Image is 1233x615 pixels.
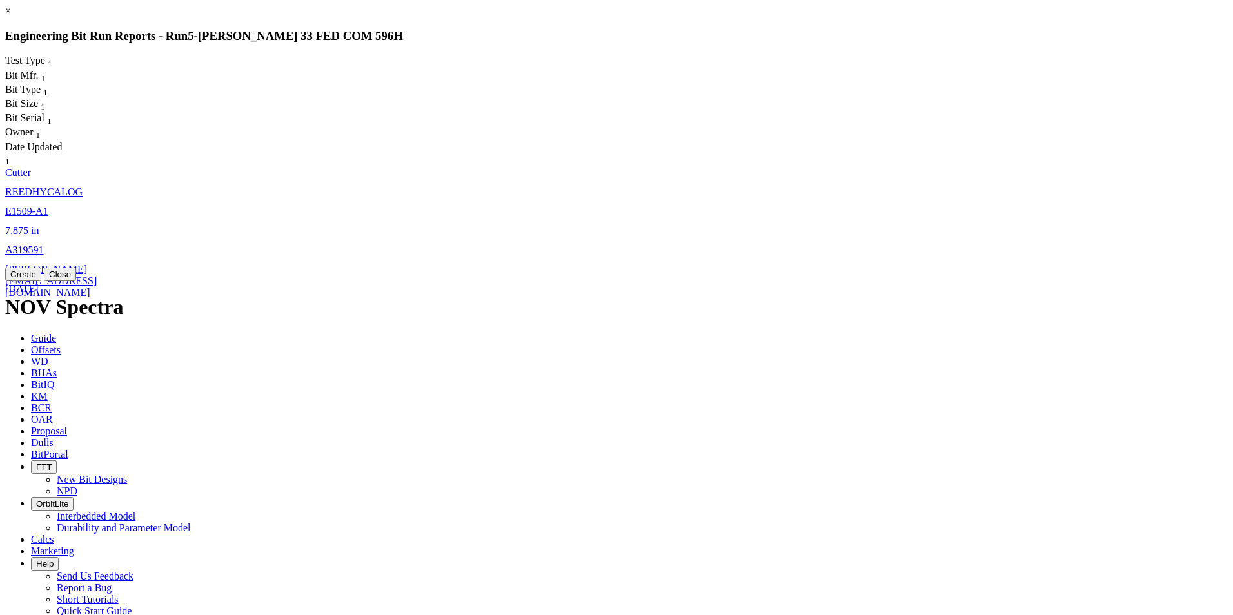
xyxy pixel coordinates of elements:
span: KM [31,391,48,402]
span: Sort None [41,98,45,109]
sub: 1 [41,102,45,112]
span: Bit Size [5,98,38,109]
span: Help [36,559,54,569]
span: Owner [5,126,34,137]
div: Sort None [5,55,76,69]
span: BHAs [31,367,57,378]
a: New Bit Designs [57,474,127,485]
span: Sort None [48,55,52,66]
div: Sort None [5,126,69,141]
a: [PERSON_NAME][EMAIL_ADDRESS][DOMAIN_NAME] [5,264,97,298]
div: Owner Sort None [5,126,69,141]
a: NPD [57,485,77,496]
a: 7.875 in [5,225,39,236]
span: Bit Mfr. [5,70,39,81]
span: Sort None [36,126,41,137]
a: Durability and Parameter Model [57,522,191,533]
a: Short Tutorials [57,594,119,605]
span: Sort None [5,153,10,164]
h3: Engineering Bit Run Reports - Run - [5,29,1228,43]
span: Sort None [43,84,48,95]
sub: 1 [48,59,52,69]
a: [DATE] [5,283,39,294]
button: Close [44,268,76,281]
span: 7.875 [5,225,28,236]
sub: 1 [41,73,46,83]
span: in [31,225,39,236]
span: BitIQ [31,379,54,390]
sub: 1 [43,88,48,97]
span: Date Updated [5,141,62,152]
h1: NOV Spectra [5,295,1228,319]
span: Bit Serial [5,112,44,123]
div: Bit Mfr. Sort None [5,70,70,84]
div: Bit Serial Sort None [5,112,76,126]
a: Cutter [5,167,31,178]
a: Send Us Feedback [57,571,133,581]
span: 5 [188,29,193,43]
span: Calcs [31,534,54,545]
sub: 1 [36,131,41,141]
span: BitPortal [31,449,68,460]
div: Date Updated Sort None [5,141,69,167]
span: Proposal [31,425,67,436]
a: REEDHYCALOG [5,186,83,197]
span: Sort None [41,70,46,81]
sub: 1 [47,116,52,126]
span: Marketing [31,545,74,556]
a: E1509-A1 [5,206,48,217]
a: × [5,5,11,16]
span: Dulls [31,437,54,448]
div: Sort None [5,84,70,98]
a: Report a Bug [57,582,112,593]
div: Sort None [5,112,76,126]
div: Sort None [5,70,70,84]
div: Bit Size Sort None [5,98,70,112]
a: A319591 [5,244,44,255]
div: Sort None [5,98,70,112]
span: FTT [36,462,52,472]
span: Test Type [5,55,45,66]
span: OrbitLite [36,499,68,509]
span: Sort None [47,112,52,123]
span: BCR [31,402,52,413]
div: Bit Type Sort None [5,84,70,98]
sub: 1 [5,157,10,166]
div: Sort None [5,141,69,167]
span: Bit Type [5,84,41,95]
span: OAR [31,414,53,425]
span: Guide [31,333,56,344]
button: Create [5,268,41,281]
span: WD [31,356,48,367]
span: [PERSON_NAME] 33 FED COM 596H [198,29,403,43]
div: Test Type Sort None [5,55,76,69]
span: Offsets [31,344,61,355]
a: Interbedded Model [57,511,135,522]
